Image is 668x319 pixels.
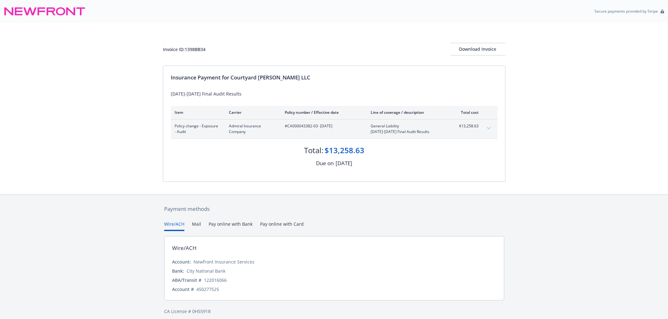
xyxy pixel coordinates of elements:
span: Policy change - Exposure - Audit [175,123,219,135]
div: Account # [172,286,194,293]
div: Download Invoice [450,43,505,55]
span: General Liability[DATE]-[DATE] Final Audit Results [371,123,445,135]
div: Item [175,110,219,115]
div: Total cost [455,110,479,115]
div: 450277525 [196,286,219,293]
button: expand content [484,123,494,133]
div: CA License # 0H55918 [164,308,504,315]
div: Account: [172,258,191,265]
span: $13,258.63 [455,123,479,129]
button: Pay online with Card [260,221,304,231]
button: Download Invoice [450,43,505,55]
div: Line of coverage / description [371,110,445,115]
div: ABA/Transit # [172,277,201,283]
div: $13,258.63 [325,145,364,156]
div: Bank: [172,268,184,274]
div: 122016066 [204,277,227,283]
button: Pay online with Bank [209,221,253,231]
button: Wire/ACH [164,221,184,231]
div: Payment methods [164,205,504,213]
div: [DATE] [336,159,352,167]
div: Policy change - Exposure - AuditAdmiral Insurance Company#CA000043382-03- [DATE]General Liability... [171,119,498,138]
span: General Liability [371,123,445,129]
span: #CA000043382-03 - [DATE] [285,123,361,129]
div: [DATE]-[DATE] Final Audit Results [171,90,498,97]
div: City National Bank [187,268,225,274]
span: Admiral Insurance Company [229,123,275,135]
div: Invoice ID: 1398BB34 [163,46,206,53]
div: Total: [304,145,323,156]
div: Due on [316,159,334,167]
span: [DATE]-[DATE] Final Audit Results [371,129,445,135]
div: Policy number / Effective date [285,110,361,115]
p: Secure payments provided by Stripe [594,9,658,14]
div: Wire/ACH [172,244,197,252]
div: Insurance Payment for Courtyard [PERSON_NAME] LLC [171,73,498,82]
div: Newfront Insurance Services [194,258,254,265]
button: Mail [192,221,201,231]
div: Carrier [229,110,275,115]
